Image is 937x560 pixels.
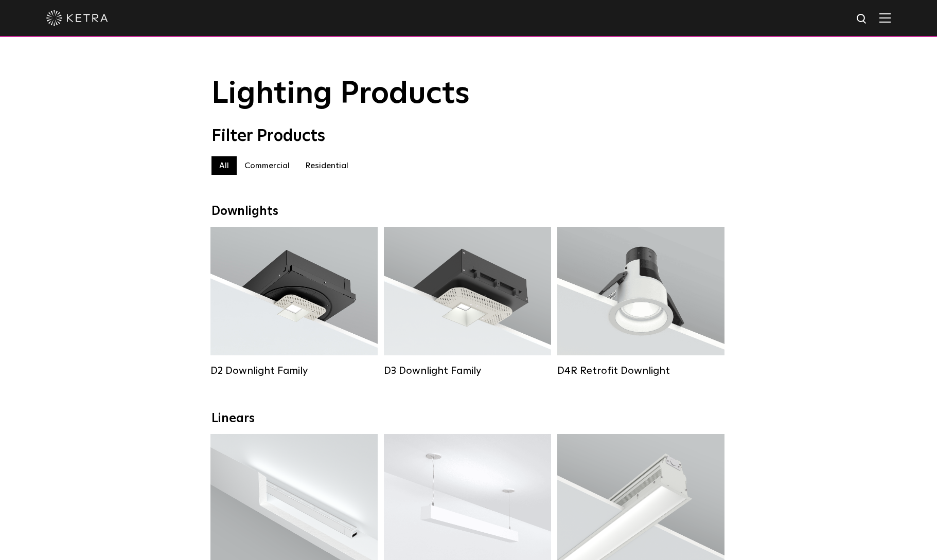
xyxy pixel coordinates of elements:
a: D2 Downlight Family Lumen Output:1200Colors:White / Black / Gloss Black / Silver / Bronze / Silve... [210,227,378,377]
div: Filter Products [211,127,726,146]
img: ketra-logo-2019-white [46,10,108,26]
div: D2 Downlight Family [210,365,378,377]
a: D4R Retrofit Downlight Lumen Output:800Colors:White / BlackBeam Angles:15° / 25° / 40° / 60°Watta... [557,227,724,377]
img: search icon [856,13,869,26]
div: Linears [211,411,726,426]
img: Hamburger%20Nav.svg [879,13,891,23]
label: Commercial [237,156,297,175]
a: D3 Downlight Family Lumen Output:700 / 900 / 1100Colors:White / Black / Silver / Bronze / Paintab... [384,227,551,377]
div: Downlights [211,204,726,219]
label: Residential [297,156,356,175]
label: All [211,156,237,175]
div: D4R Retrofit Downlight [557,365,724,377]
div: D3 Downlight Family [384,365,551,377]
span: Lighting Products [211,79,470,110]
